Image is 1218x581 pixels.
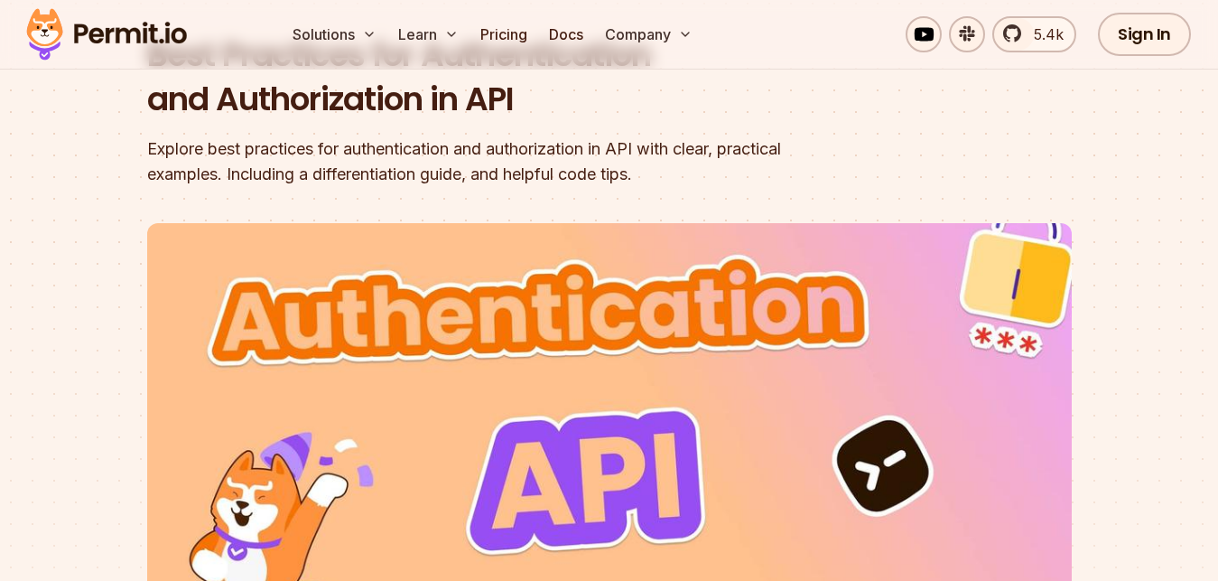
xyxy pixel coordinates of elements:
a: Docs [542,16,590,52]
span: 5.4k [1023,23,1064,45]
button: Learn [391,16,466,52]
button: Company [598,16,700,52]
img: Permit logo [18,4,195,65]
a: Sign In [1098,13,1191,56]
a: Pricing [473,16,535,52]
h1: Best Practices for Authentication and Authorization in API [147,33,841,122]
div: Explore best practices for authentication and authorization in API with clear, practical examples... [147,136,841,187]
button: Solutions [285,16,384,52]
a: 5.4k [992,16,1076,52]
